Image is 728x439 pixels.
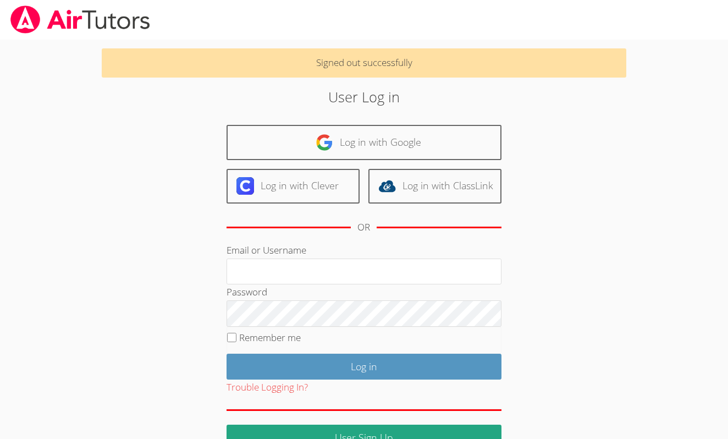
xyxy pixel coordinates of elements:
[227,286,267,298] label: Password
[227,125,501,160] a: Log in with Google
[316,134,333,151] img: google-logo-50288ca7cdecda66e5e0955fdab243c47b7ad437acaf1139b6f446037453330a.svg
[239,331,301,344] label: Remember me
[102,48,626,78] p: Signed out successfully
[357,219,370,235] div: OR
[368,169,501,204] a: Log in with ClassLink
[227,244,306,256] label: Email or Username
[227,354,501,380] input: Log in
[378,177,396,195] img: classlink-logo-d6bb404cc1216ec64c9a2012d9dc4662098be43eaf13dc465df04b49fa7ab582.svg
[168,86,561,107] h2: User Log in
[236,177,254,195] img: clever-logo-6eab21bc6e7a338710f1a6ff85c0baf02591cd810cc4098c63d3a4b26e2feb20.svg
[227,169,360,204] a: Log in with Clever
[227,380,308,396] button: Trouble Logging In?
[9,6,151,34] img: airtutors_banner-c4298cdbf04f3fff15de1276eac7730deb9818008684d7c2e4769d2f7ddbe033.png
